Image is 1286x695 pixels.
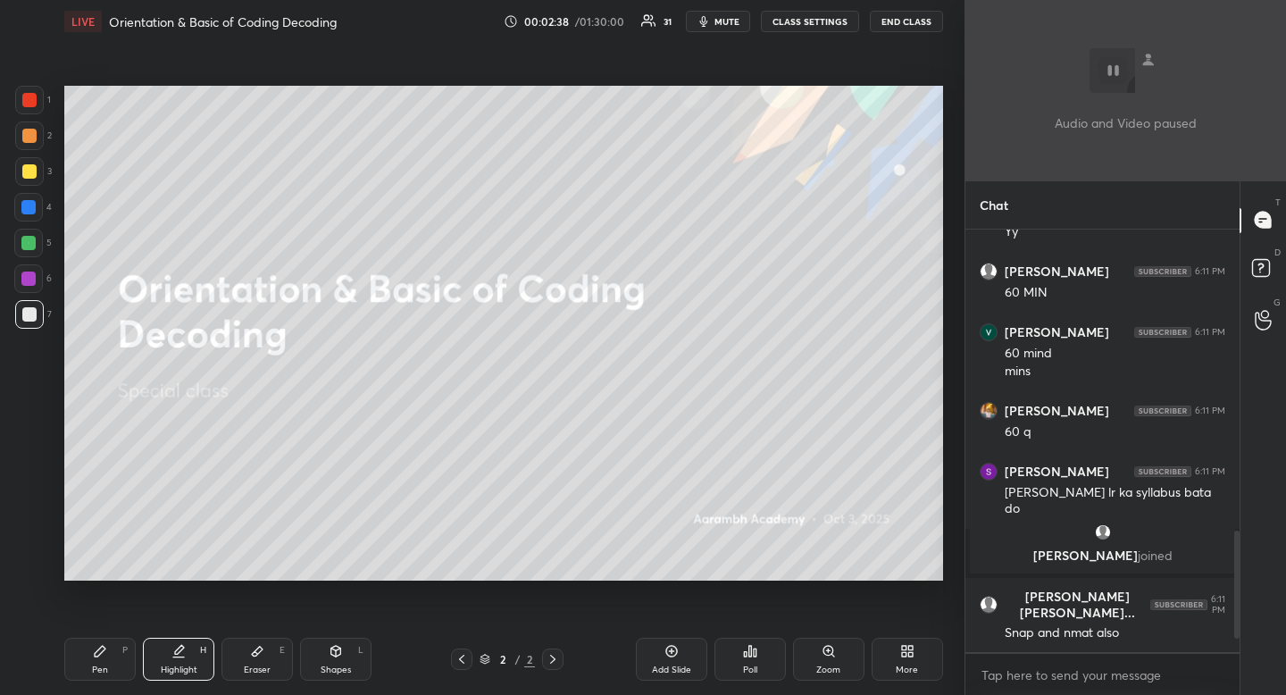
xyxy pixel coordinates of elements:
[200,646,206,655] div: H
[981,403,997,419] img: thumbnail.jpg
[1094,523,1112,541] img: default.png
[15,157,52,186] div: 3
[321,666,351,674] div: Shapes
[109,13,337,30] h4: Orientation & Basic of Coding Decoding
[1195,466,1225,477] div: 6:11 PM
[1138,547,1173,564] span: joined
[1274,246,1281,259] p: D
[1005,624,1225,642] div: Snap and nmat also
[494,654,512,665] div: 2
[15,121,52,150] div: 2
[664,17,672,26] div: 31
[92,666,108,674] div: Pen
[1005,484,1225,518] div: [PERSON_NAME] lr ka syllabus bata do
[981,597,997,613] img: default.png
[14,229,52,257] div: 5
[244,666,271,674] div: Eraser
[15,300,52,329] div: 7
[1005,324,1109,340] h6: [PERSON_NAME]
[981,264,997,280] img: default.png
[743,666,757,674] div: Poll
[64,11,102,32] div: LIVE
[1275,196,1281,209] p: T
[524,651,535,667] div: 2
[652,666,691,674] div: Add Slide
[515,654,521,665] div: /
[965,181,1023,229] p: Chat
[965,230,1240,653] div: grid
[1134,406,1191,416] img: 4P8fHbbgJtejmAAAAAElFTkSuQmCC
[1055,113,1197,132] p: Audio and Video paused
[122,646,128,655] div: P
[981,324,997,340] img: thumbnail.jpg
[1211,594,1225,615] div: 6:11 PM
[686,11,750,32] button: mute
[1005,264,1109,280] h6: [PERSON_NAME]
[14,193,52,222] div: 4
[1005,423,1225,441] div: 60 q
[761,11,859,32] button: CLASS SETTINGS
[14,264,52,293] div: 6
[1005,345,1225,363] div: 60 mind
[15,86,51,114] div: 1
[714,15,739,28] span: mute
[1005,589,1150,621] h6: [PERSON_NAME] [PERSON_NAME]...
[1005,363,1225,381] div: mins
[1005,223,1225,241] div: Yy
[981,464,997,480] img: thumbnail.jpg
[161,666,197,674] div: Highlight
[1195,406,1225,416] div: 6:11 PM
[981,548,1224,563] p: [PERSON_NAME]
[870,11,943,32] button: END CLASS
[1005,403,1109,419] h6: [PERSON_NAME]
[1195,266,1225,277] div: 6:11 PM
[1134,466,1191,477] img: 4P8fHbbgJtejmAAAAAElFTkSuQmCC
[896,666,918,674] div: More
[280,646,285,655] div: E
[1134,327,1191,338] img: 4P8fHbbgJtejmAAAAAElFTkSuQmCC
[1195,327,1225,338] div: 6:11 PM
[358,646,363,655] div: L
[1134,266,1191,277] img: 4P8fHbbgJtejmAAAAAElFTkSuQmCC
[1005,464,1109,480] h6: [PERSON_NAME]
[1005,284,1225,302] div: 60 MIN
[816,666,840,674] div: Zoom
[1150,599,1207,610] img: 4P8fHbbgJtejmAAAAAElFTkSuQmCC
[1273,296,1281,309] p: G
